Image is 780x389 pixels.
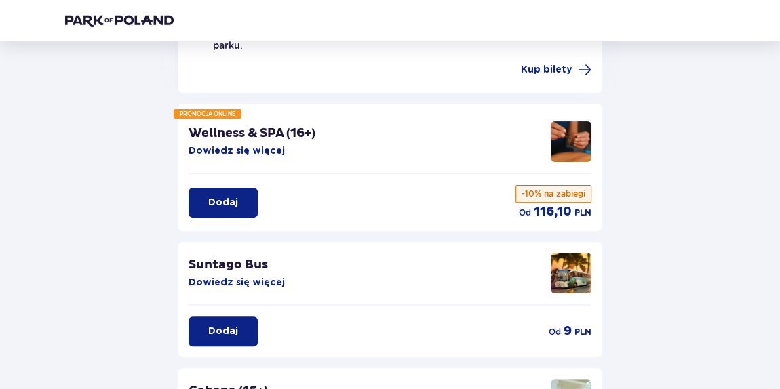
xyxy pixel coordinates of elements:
button: Dowiedz się więcej [189,144,285,158]
span: PLN [574,207,591,219]
div: PROMOCJA ONLINE [174,109,241,119]
span: PLN [574,326,591,338]
p: Dodaj [208,325,238,338]
span: od [549,326,561,338]
button: Dowiedz się więcej [189,276,285,289]
img: attraction [551,121,591,162]
button: Dodaj [189,188,258,218]
span: 9 [564,323,572,340]
span: Kup bilety [521,63,572,77]
span: od [519,207,531,219]
p: -10% na zabiegi [515,185,591,203]
img: attraction [551,253,591,293]
p: Dodaj [208,196,238,209]
p: Suntago Bus [189,257,268,273]
p: Wellness & SPA (16+) [189,125,315,142]
span: 116,10 [534,204,572,220]
a: Kup bilety [521,63,591,77]
img: Park of Poland logo [65,14,174,27]
button: Dodaj [189,316,258,346]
